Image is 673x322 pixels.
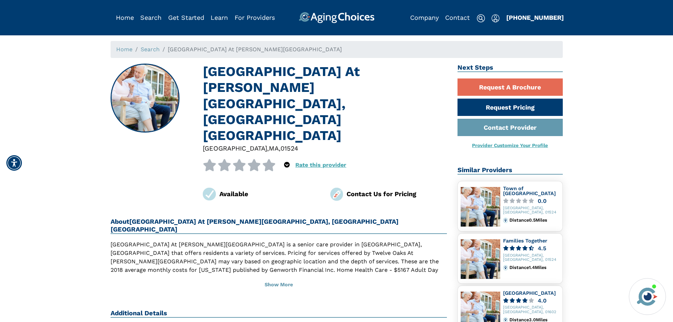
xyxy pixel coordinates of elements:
[284,159,290,171] div: Popover trigger
[203,145,267,152] span: [GEOGRAPHIC_DATA]
[503,246,560,251] a: 4.5
[503,290,556,296] a: [GEOGRAPHIC_DATA]
[141,46,160,53] a: Search
[116,14,134,21] a: Home
[503,206,560,215] div: [GEOGRAPHIC_DATA], [GEOGRAPHIC_DATA], 01524
[503,305,560,315] div: [GEOGRAPHIC_DATA], [GEOGRAPHIC_DATA], 01602
[491,12,500,23] div: Popover trigger
[457,166,563,175] h2: Similar Providers
[457,119,563,136] a: Contact Provider
[295,162,346,168] a: Rate this provider
[111,218,447,234] h2: About [GEOGRAPHIC_DATA] At [PERSON_NAME][GEOGRAPHIC_DATA], [GEOGRAPHIC_DATA] [GEOGRAPHIC_DATA]
[538,298,547,303] div: 4.0
[140,14,161,21] a: Search
[168,14,204,21] a: Get Started
[445,14,470,21] a: Contact
[111,64,179,132] img: Twelve Oaks At Stafford Hills, Leicester MA
[111,277,447,293] button: Show More
[219,189,320,199] div: Available
[299,12,374,23] img: AgingChoices
[503,265,508,270] img: distance.svg
[116,46,132,53] a: Home
[410,14,439,21] a: Company
[503,186,556,196] a: Town of [GEOGRAPHIC_DATA]
[635,285,659,309] img: avatar
[235,14,275,21] a: For Providers
[279,145,281,152] span: ,
[491,14,500,23] img: user-icon.svg
[111,240,447,291] p: [GEOGRAPHIC_DATA] At [PERSON_NAME][GEOGRAPHIC_DATA] is a senior care provider in [GEOGRAPHIC_DATA...
[347,189,447,199] div: Contact Us for Pricing
[6,155,22,171] div: Accessibility Menu
[477,14,485,23] img: search-icon.svg
[203,64,447,144] h1: [GEOGRAPHIC_DATA] At [PERSON_NAME][GEOGRAPHIC_DATA], [GEOGRAPHIC_DATA] [GEOGRAPHIC_DATA]
[168,46,342,53] span: [GEOGRAPHIC_DATA] At [PERSON_NAME][GEOGRAPHIC_DATA]
[509,265,559,270] div: Distance 1.4 Miles
[281,144,298,153] div: 01524
[457,78,563,96] a: Request A Brochure
[503,253,560,263] div: [GEOGRAPHIC_DATA], [GEOGRAPHIC_DATA], 01524
[140,12,161,23] div: Popover trigger
[269,145,279,152] span: MA
[457,99,563,116] a: Request Pricing
[533,177,666,274] iframe: iframe
[211,14,228,21] a: Learn
[503,218,508,223] img: distance.svg
[457,64,563,72] h2: Next Steps
[509,218,559,223] div: Distance 0.5 Miles
[506,14,564,21] a: [PHONE_NUMBER]
[472,142,548,148] a: Provider Customize Your Profile
[111,309,447,318] h2: Additional Details
[267,145,269,152] span: ,
[503,238,547,244] a: Families Together
[503,198,560,204] a: 0.0
[111,41,563,58] nav: breadcrumb
[503,298,560,303] a: 4.0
